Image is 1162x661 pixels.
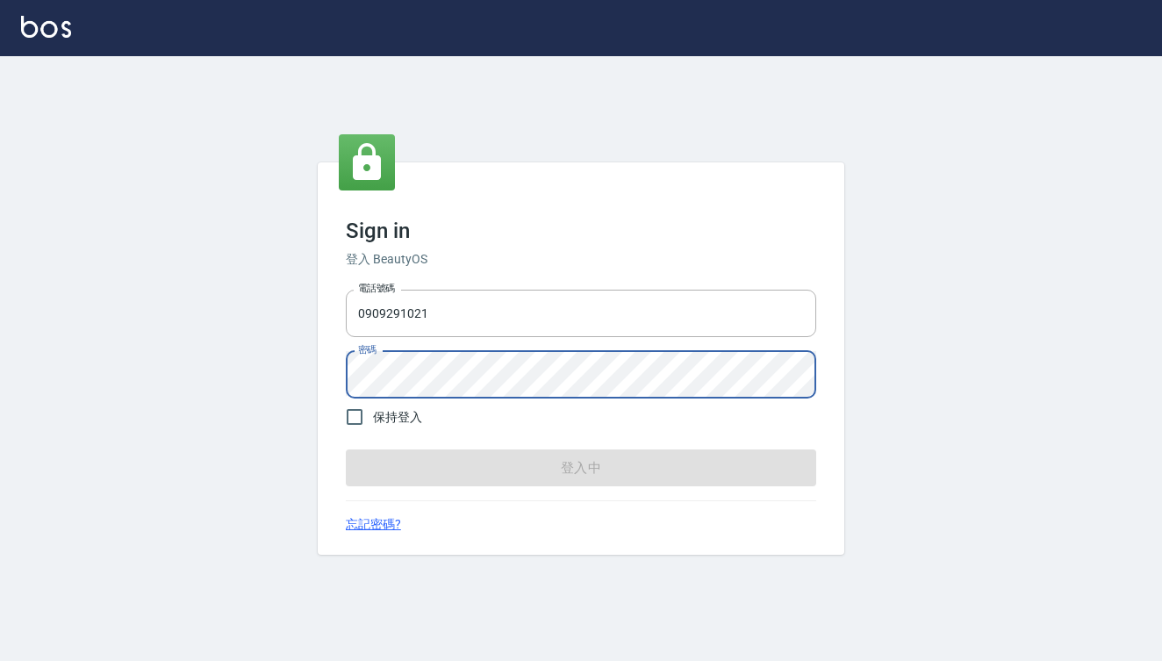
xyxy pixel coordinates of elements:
label: 電話號碼 [358,282,395,295]
img: Logo [21,16,71,38]
a: 忘記密碼? [346,515,401,534]
label: 密碼 [358,343,377,356]
h3: Sign in [346,219,816,243]
span: 保持登入 [373,408,422,427]
h6: 登入 BeautyOS [346,250,816,269]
